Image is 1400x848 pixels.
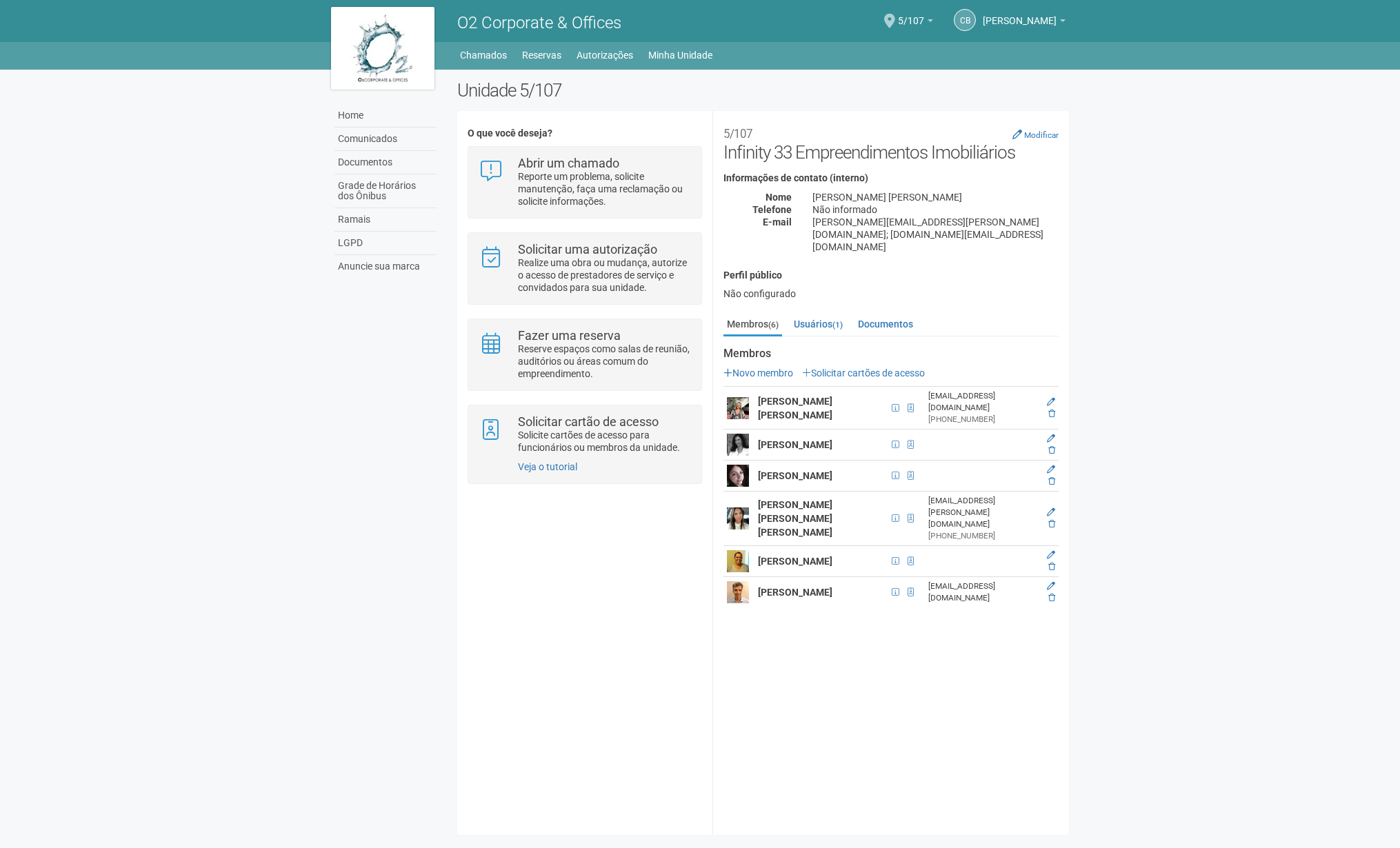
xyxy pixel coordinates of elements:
[723,314,782,336] a: Membros(6)
[518,242,657,256] strong: Solicitar uma autorização
[479,330,690,380] a: Fazer uma reserva Reserve espaços como salas de reunião, auditórios ou áreas comum do empreendime...
[334,128,437,151] a: Comunicados
[1047,434,1055,443] a: Editar membro
[457,80,1069,101] h2: Unidade 5/107
[1048,445,1055,455] a: Excluir membro
[832,320,843,330] small: (1)
[802,203,1069,216] div: Não informado
[518,256,691,294] p: Realize uma obra ou mudança, autorize o acesso de prestadores de serviço e convidados para sua un...
[727,581,749,603] img: user.png
[723,287,1059,300] div: Não configurado
[1048,562,1055,572] a: Excluir membro
[954,9,976,31] a: CB
[758,499,832,538] strong: [PERSON_NAME] [PERSON_NAME] [PERSON_NAME]
[1048,476,1055,486] a: Excluir membro
[898,17,933,28] a: 5/107
[727,507,749,529] img: user.png
[334,208,437,232] a: Ramais
[577,46,633,65] a: Autorizações
[723,367,793,378] a: Novo membro
[928,390,1037,414] div: [EMAIL_ADDRESS][DOMAIN_NAME]
[479,243,690,294] a: Solicitar uma autorização Realize uma obra ou mudança, autorize o acesso de prestadores de serviç...
[457,13,621,32] span: O2 Corporate & Offices
[727,465,749,487] img: user.png
[758,439,832,450] strong: [PERSON_NAME]
[758,587,832,598] strong: [PERSON_NAME]
[758,396,832,421] strong: [PERSON_NAME] [PERSON_NAME]
[928,530,1037,542] div: [PHONE_NUMBER]
[1024,130,1059,140] small: Modificar
[768,320,779,330] small: (6)
[334,232,437,255] a: LGPD
[1048,409,1055,418] a: Excluir membro
[518,343,691,380] p: Reserve espaços como salas de reunião, auditórios ou áreas comum do empreendimento.
[928,495,1037,530] div: [EMAIL_ADDRESS][PERSON_NAME][DOMAIN_NAME]
[518,170,691,208] p: Reporte um problema, solicite manutenção, faça uma reclamação ou solicite informações.
[758,556,832,567] strong: [PERSON_NAME]
[928,414,1037,425] div: [PHONE_NUMBER]
[802,367,925,378] a: Solicitar cartões de acesso
[928,581,1037,604] div: [EMAIL_ADDRESS][DOMAIN_NAME]
[518,328,621,343] strong: Fazer uma reserva
[727,434,749,456] img: user.png
[752,204,792,215] strong: Telefone
[518,461,577,472] a: Veja o tutorial
[763,216,792,228] strong: E-mail
[1048,519,1055,529] a: Excluir membro
[460,46,507,65] a: Chamados
[723,173,1059,183] h4: Informações de contato (interno)
[723,121,1059,163] h2: Infinity 33 Empreendimentos Imobiliários
[727,397,749,419] img: user.png
[898,2,924,26] span: 5/107
[1012,129,1059,140] a: Modificar
[334,151,437,174] a: Documentos
[648,46,712,65] a: Minha Unidade
[723,127,752,141] small: 5/107
[479,416,690,454] a: Solicitar cartão de acesso Solicite cartões de acesso para funcionários ou membros da unidade.
[1047,581,1055,591] a: Editar membro
[518,156,619,170] strong: Abrir um chamado
[518,429,691,454] p: Solicite cartões de acesso para funcionários ou membros da unidade.
[758,470,832,481] strong: [PERSON_NAME]
[479,157,690,208] a: Abrir um chamado Reporte um problema, solicite manutenção, faça uma reclamação ou solicite inform...
[802,191,1069,203] div: [PERSON_NAME] [PERSON_NAME]
[983,2,1057,26] span: Carolina Barreto
[331,7,434,90] img: logo.jpg
[854,314,917,334] a: Documentos
[1047,507,1055,517] a: Editar membro
[1047,550,1055,560] a: Editar membro
[790,314,846,334] a: Usuários(1)
[334,255,437,278] a: Anuncie sua marca
[802,216,1069,253] div: [PERSON_NAME][EMAIL_ADDRESS][PERSON_NAME][DOMAIN_NAME]; [DOMAIN_NAME][EMAIL_ADDRESS][DOMAIN_NAME]
[334,104,437,128] a: Home
[1048,593,1055,603] a: Excluir membro
[723,270,1059,281] h4: Perfil público
[1047,465,1055,474] a: Editar membro
[766,192,792,203] strong: Nome
[518,414,659,429] strong: Solicitar cartão de acesso
[983,17,1066,28] a: [PERSON_NAME]
[334,174,437,208] a: Grade de Horários dos Ônibus
[468,128,701,139] h4: O que você deseja?
[727,550,749,572] img: user.png
[723,347,1059,360] strong: Membros
[1047,397,1055,407] a: Editar membro
[522,46,561,65] a: Reservas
